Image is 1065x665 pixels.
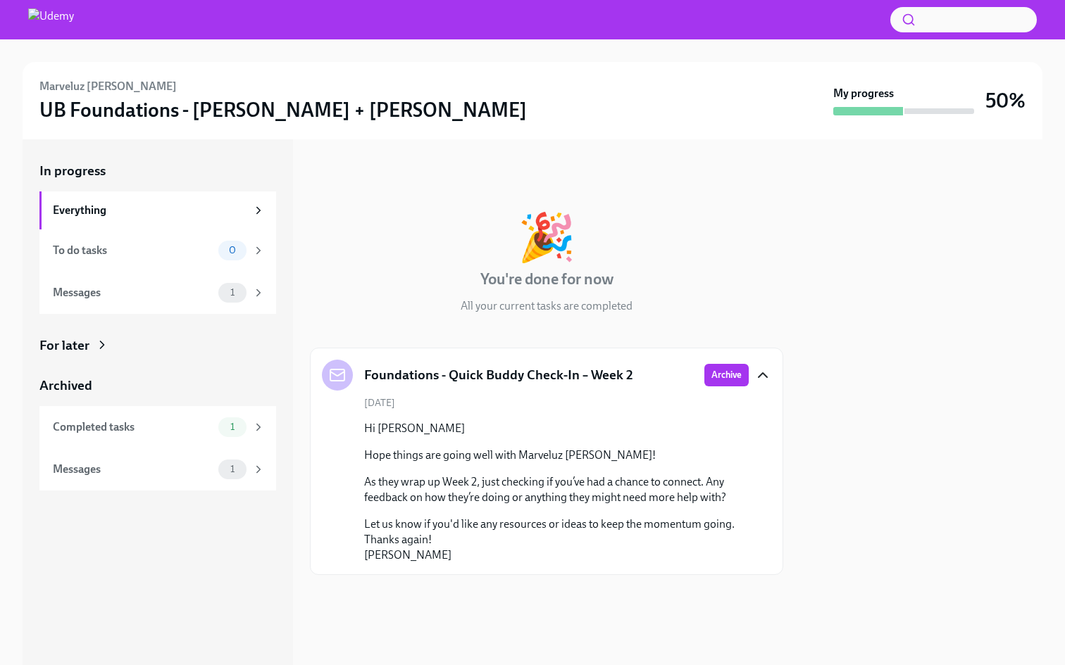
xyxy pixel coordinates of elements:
[39,336,276,355] a: For later
[461,298,633,314] p: All your current tasks are completed
[222,422,243,432] span: 1
[39,376,276,395] a: Archived
[53,243,213,258] div: To do tasks
[53,419,213,435] div: Completed tasks
[39,97,527,122] h3: UB Foundations - [PERSON_NAME] + [PERSON_NAME]
[364,421,749,436] p: Hi [PERSON_NAME]
[833,86,894,101] strong: My progress
[53,462,213,477] div: Messages
[518,214,575,260] div: 🎉
[39,448,276,490] a: Messages1
[364,366,633,384] h5: Foundations - Quick Buddy Check-In – Week 2
[364,474,749,505] p: As they wrap up Week 2, just checking if you’ve had a chance to connect. Any feedback on how they...
[480,269,614,290] h4: You're done for now
[53,203,247,218] div: Everything
[364,517,749,563] p: Let us know if you'd like any resources or ideas to keep the momentum going. Thanks again! [PERSO...
[28,8,74,31] img: Udemy
[39,162,276,180] a: In progress
[364,396,395,410] span: [DATE]
[39,191,276,229] a: Everything
[704,364,749,386] button: Archive
[985,88,1026,113] h3: 50%
[220,245,244,255] span: 0
[711,368,742,382] span: Archive
[310,162,376,180] div: In progress
[39,336,89,355] div: For later
[39,406,276,448] a: Completed tasks1
[222,464,243,474] span: 1
[39,79,177,94] h6: Marveluz [PERSON_NAME]
[39,229,276,272] a: To do tasks0
[39,272,276,314] a: Messages1
[222,287,243,298] span: 1
[53,285,213,300] div: Messages
[364,448,749,463] p: Hope things are going well with Marveluz [PERSON_NAME]!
